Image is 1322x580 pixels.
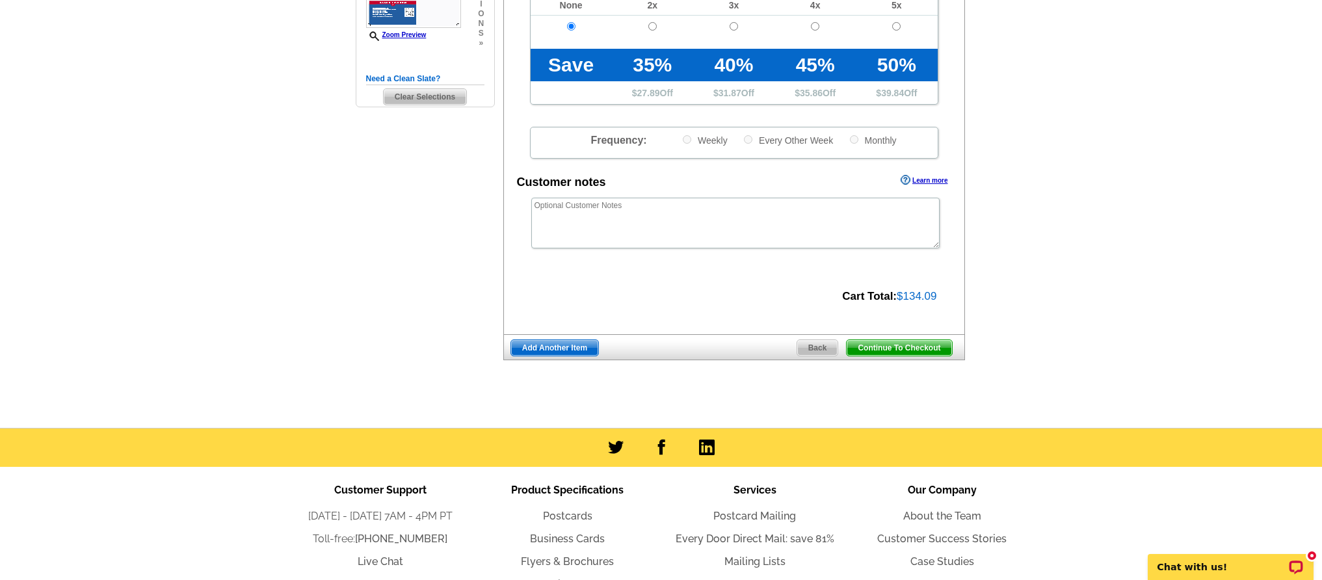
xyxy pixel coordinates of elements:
[521,555,614,568] a: Flyers & Brochures
[355,533,447,545] a: [PHONE_NUMBER]
[693,81,774,104] td: $ Off
[358,555,403,568] a: Live Chat
[683,135,691,144] input: Weekly
[334,484,427,496] span: Customer Support
[366,31,427,38] a: Zoom Preview
[676,533,834,545] a: Every Door Direct Mail: save 81%
[713,510,796,522] a: Postcard Mailing
[850,135,858,144] input: Monthly
[719,88,741,98] span: 31.87
[693,49,774,81] td: 40%
[478,38,484,48] span: »
[724,555,786,568] a: Mailing Lists
[510,339,599,356] a: Add Another Item
[910,555,974,568] a: Case Studies
[478,9,484,19] span: o
[901,175,947,185] a: Learn more
[774,49,856,81] td: 45%
[384,89,466,105] span: Clear Selections
[903,510,981,522] a: About the Team
[511,340,598,356] span: Add Another Item
[797,339,839,356] a: Back
[897,290,936,302] span: $134.09
[800,88,823,98] span: 35.86
[881,88,904,98] span: 39.84
[366,73,484,85] h5: Need a Clean Slate?
[478,29,484,38] span: s
[734,484,776,496] span: Services
[774,81,856,104] td: $ Off
[743,134,833,146] label: Every Other Week
[856,81,937,104] td: $ Off
[517,174,606,191] div: Customer notes
[856,49,937,81] td: 50%
[797,340,838,356] span: Back
[842,290,897,302] strong: Cart Total:
[1139,539,1322,580] iframe: LiveChat chat widget
[543,510,592,522] a: Postcards
[612,81,693,104] td: $ Off
[681,134,728,146] label: Weekly
[531,49,612,81] td: Save
[590,135,646,146] span: Frequency:
[287,508,474,524] li: [DATE] - [DATE] 7AM - 4PM PT
[849,134,897,146] label: Monthly
[877,533,1007,545] a: Customer Success Stories
[612,49,693,81] td: 35%
[637,88,660,98] span: 27.89
[511,484,624,496] span: Product Specifications
[530,533,605,545] a: Business Cards
[908,484,977,496] span: Our Company
[744,135,752,144] input: Every Other Week
[847,340,951,356] span: Continue To Checkout
[287,531,474,547] li: Toll-free:
[478,19,484,29] span: n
